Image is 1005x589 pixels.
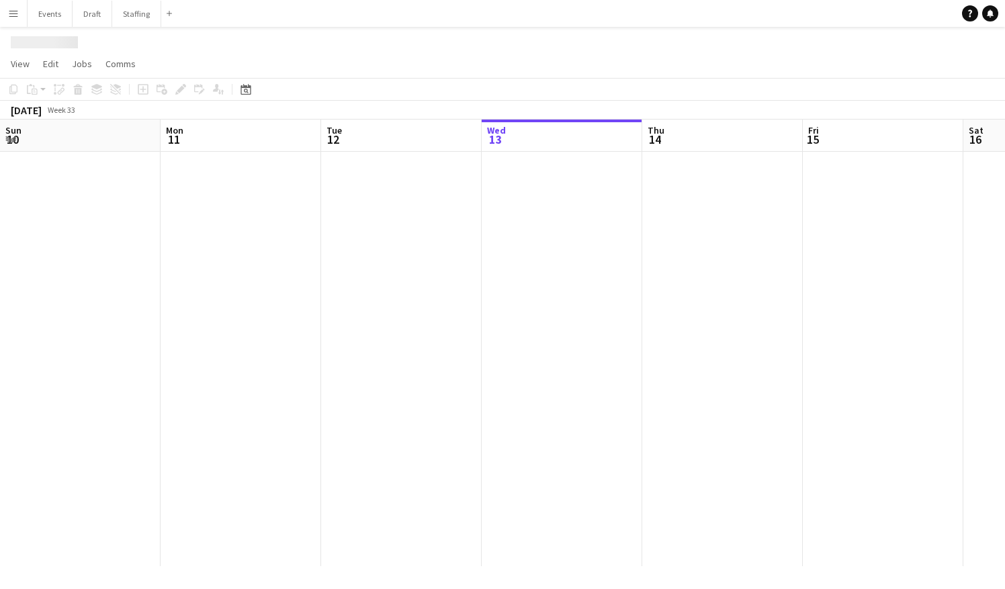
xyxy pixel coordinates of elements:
[44,105,78,115] span: Week 33
[324,132,342,147] span: 12
[485,132,506,147] span: 13
[67,55,97,73] a: Jobs
[11,103,42,117] div: [DATE]
[28,1,73,27] button: Events
[72,58,92,70] span: Jobs
[11,58,30,70] span: View
[100,55,141,73] a: Comms
[38,55,64,73] a: Edit
[326,124,342,136] span: Tue
[808,124,819,136] span: Fri
[105,58,136,70] span: Comms
[166,124,183,136] span: Mon
[969,124,984,136] span: Sat
[487,124,506,136] span: Wed
[5,124,21,136] span: Sun
[646,132,664,147] span: 14
[648,124,664,136] span: Thu
[967,132,984,147] span: 16
[164,132,183,147] span: 11
[73,1,112,27] button: Draft
[43,58,58,70] span: Edit
[806,132,819,147] span: 15
[5,55,35,73] a: View
[112,1,161,27] button: Staffing
[3,132,21,147] span: 10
